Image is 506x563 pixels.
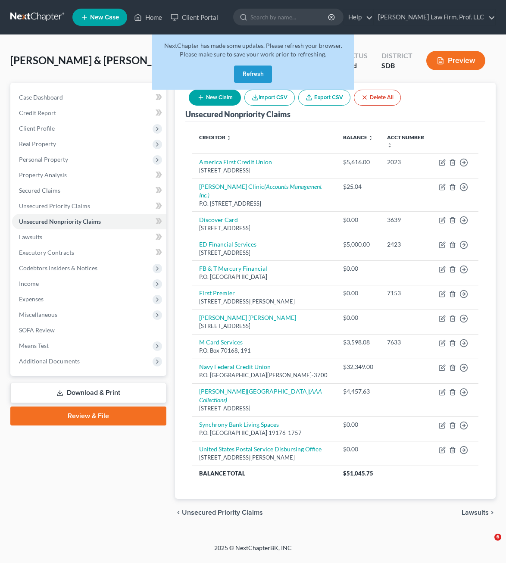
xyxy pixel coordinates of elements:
div: $3,598.08 [343,338,373,347]
a: Creditor unfold_more [199,134,231,141]
div: 3639 [387,216,425,224]
a: Unsecured Nonpriority Claims [12,214,166,229]
div: [STREET_ADDRESS] [199,404,329,413]
a: Navy Federal Credit Union [199,363,271,370]
span: Real Property [19,140,56,147]
div: $0.00 [343,445,373,454]
div: 2023 [387,158,425,166]
a: Case Dashboard [12,90,166,105]
div: $0.00 [343,289,373,297]
a: [PERSON_NAME] Clinic(Accounts Management Inc.) [199,183,322,199]
span: Codebtors Insiders & Notices [19,264,97,272]
div: P.O. Box 70168, 191 [199,347,329,355]
span: Secured Claims [19,187,60,194]
button: chevron_left Unsecured Priority Claims [175,509,263,516]
span: $51,045.75 [343,470,373,477]
a: [PERSON_NAME] Law Firm, Prof. LLC [374,9,495,25]
span: Income [19,280,39,287]
div: SDB [381,61,412,71]
span: Unsecured Priority Claims [19,202,90,210]
span: Lawsuits [19,233,42,241]
span: Client Profile [19,125,55,132]
a: Help [344,9,373,25]
div: [STREET_ADDRESS][PERSON_NAME] [199,297,329,306]
a: ED Financial Services [199,241,256,248]
button: Import CSV [244,90,295,106]
a: United States Postal Service Disbursing Office [199,445,322,453]
a: Secured Claims [12,183,166,198]
div: [STREET_ADDRESS] [199,224,329,232]
a: Unsecured Priority Claims [12,198,166,214]
span: Expenses [19,295,44,303]
a: SOFA Review [12,322,166,338]
div: $5,616.00 [343,158,373,166]
button: Refresh [234,66,272,83]
span: [PERSON_NAME] & [PERSON_NAME] [10,54,185,66]
div: 7633 [387,338,425,347]
div: P.O. [GEOGRAPHIC_DATA] [199,273,329,281]
a: M Card Services [199,338,243,346]
div: Lead [342,61,368,71]
a: Lawsuits [12,229,166,245]
a: Credit Report [12,105,166,121]
a: Home [130,9,166,25]
button: Lawsuits chevron_right [462,509,496,516]
input: Search by name... [250,9,329,25]
span: NextChapter has made some updates. Please refresh your browser. Please make sure to save your wor... [164,42,342,58]
a: Property Analysis [12,167,166,183]
i: unfold_more [368,135,373,141]
span: Means Test [19,342,49,349]
div: $25.04 [343,182,373,191]
span: Additional Documents [19,357,80,365]
span: Executory Contracts [19,249,74,256]
span: Property Analysis [19,171,67,178]
th: Balance Total [192,466,336,481]
div: Status [342,51,368,61]
span: Credit Report [19,109,56,116]
div: P.O. [GEOGRAPHIC_DATA][PERSON_NAME]-3700 [199,371,329,379]
a: Export CSV [298,90,350,106]
div: $0.00 [343,420,373,429]
span: Miscellaneous [19,311,57,318]
div: P.O. [GEOGRAPHIC_DATA] 19176-1757 [199,429,329,437]
div: [STREET_ADDRESS] [199,322,329,330]
span: SOFA Review [19,326,55,334]
span: Personal Property [19,156,68,163]
a: Synchrony Bank Living Spaces [199,421,279,428]
a: FB & T Mercury Financial [199,265,267,272]
span: New Case [90,14,119,21]
div: $0.00 [343,216,373,224]
span: Unsecured Priority Claims [182,509,263,516]
div: District [381,51,412,61]
div: [STREET_ADDRESS] [199,166,329,175]
a: First Premier [199,289,235,297]
span: Lawsuits [462,509,489,516]
div: $5,000.00 [343,240,373,249]
i: (Accounts Management Inc.) [199,183,322,199]
div: P.O. [STREET_ADDRESS] [199,200,329,208]
a: [PERSON_NAME] [PERSON_NAME] [199,314,296,321]
a: Discover Card [199,216,238,223]
div: $0.00 [343,264,373,273]
i: unfold_more [387,143,392,148]
a: Executory Contracts [12,245,166,260]
div: 7153 [387,289,425,297]
a: America First Credit Union [199,158,272,166]
i: unfold_more [226,135,231,141]
div: $32,349.00 [343,363,373,371]
div: Unsecured Nonpriority Claims [185,109,290,119]
a: Balance unfold_more [343,134,373,141]
span: Case Dashboard [19,94,63,101]
div: [STREET_ADDRESS] [199,249,329,257]
i: chevron_right [489,509,496,516]
div: 2025 © NextChapterBK, INC [46,544,460,559]
div: $4,457.63 [343,387,373,396]
a: Acct Number unfold_more [387,134,424,148]
button: New Claim [189,90,241,106]
span: Unsecured Nonpriority Claims [19,218,101,225]
div: 2423 [387,240,425,249]
span: 6 [494,534,501,541]
a: [PERSON_NAME][GEOGRAPHIC_DATA](AAA Collections) [199,388,322,403]
button: Delete All [354,90,401,106]
button: Preview [426,51,485,70]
